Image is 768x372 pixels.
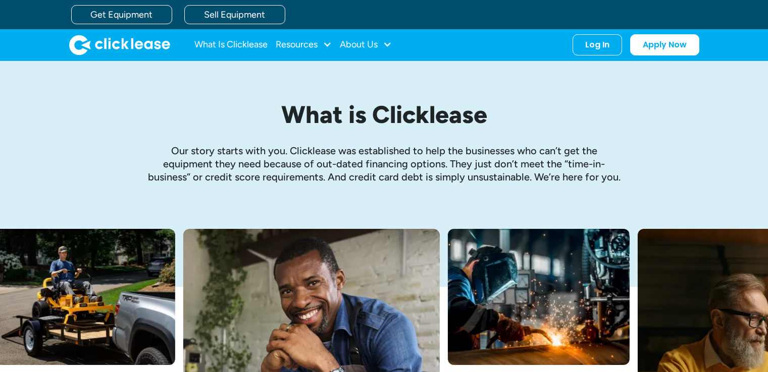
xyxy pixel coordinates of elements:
div: Resources [276,35,332,55]
div: About Us [340,35,392,55]
a: Apply Now [630,34,699,55]
a: home [69,35,170,55]
h1: What is Clicklease [147,101,622,128]
a: What Is Clicklease [194,35,268,55]
img: A welder in a large mask working on a large pipe [448,229,630,365]
div: Log In [585,40,609,50]
a: Get Equipment [71,5,172,24]
a: Sell Equipment [184,5,285,24]
img: Clicklease logo [69,35,170,55]
p: Our story starts with you. Clicklease was established to help the businesses who can’t get the eq... [147,144,622,183]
